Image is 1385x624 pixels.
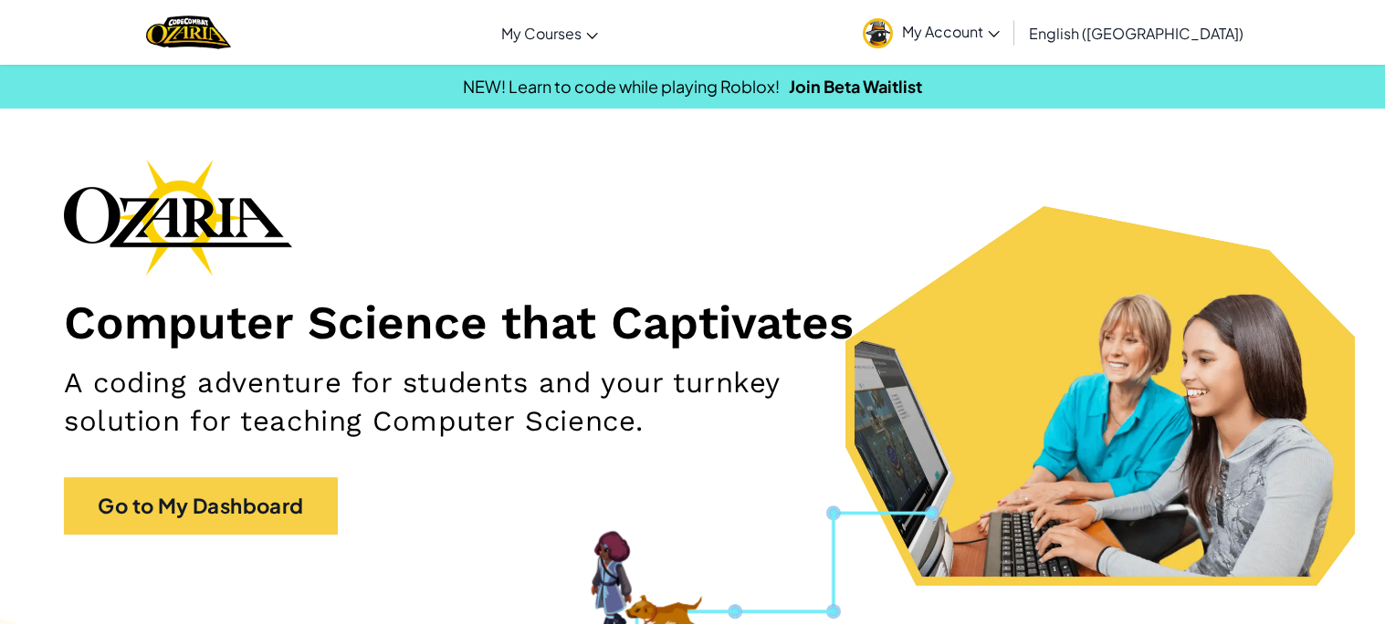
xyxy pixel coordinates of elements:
[789,76,922,97] a: Join Beta Waitlist
[146,14,231,51] a: Ozaria by CodeCombat logo
[1029,24,1243,43] span: English ([GEOGRAPHIC_DATA])
[463,76,780,97] span: NEW! Learn to code while playing Roblox!
[863,18,893,48] img: avatar
[64,477,338,535] a: Go to My Dashboard
[64,159,292,276] img: Ozaria branding logo
[501,24,582,43] span: My Courses
[492,8,607,57] a: My Courses
[64,364,907,441] h2: A coding adventure for students and your turnkey solution for teaching Computer Science.
[146,14,231,51] img: Home
[1020,8,1253,57] a: English ([GEOGRAPHIC_DATA])
[854,4,1009,61] a: My Account
[64,294,1321,350] h1: Computer Science that Captivates
[902,22,1000,41] span: My Account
